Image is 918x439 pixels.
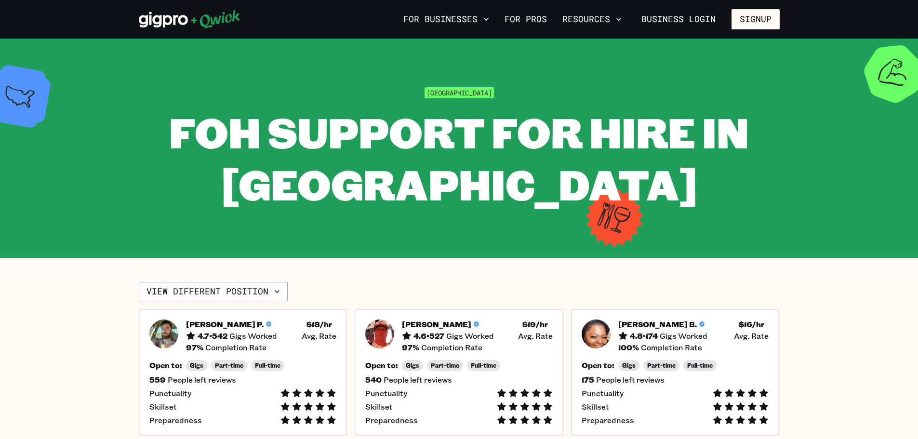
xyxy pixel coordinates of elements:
[384,375,452,385] span: People left reviews
[302,331,336,341] span: Avg. Rate
[186,343,203,352] h5: 97 %
[355,309,563,436] button: Pro headshot[PERSON_NAME]4.6•527Gigs Worked$19/hr Avg. Rate97%Completion RateOpen to:GigsPart-tim...
[190,362,203,369] span: Gigs
[618,343,639,352] h5: 100 %
[647,362,676,369] span: Part-time
[402,319,471,329] h5: [PERSON_NAME]
[149,375,166,385] h5: 559
[446,331,494,341] span: Gigs Worked
[149,319,178,348] img: Pro headshot
[618,319,697,329] h5: [PERSON_NAME] B.
[582,319,611,348] img: Pro headshot
[739,319,764,329] h5: $ 16 /hr
[365,415,418,425] span: Preparedness
[471,362,496,369] span: Full-time
[365,402,393,412] span: Skillset
[732,9,780,29] button: Signup
[168,375,236,385] span: People left reviews
[406,362,419,369] span: Gigs
[215,362,243,369] span: Part-time
[149,388,191,398] span: Punctuality
[413,331,444,341] h5: 4.6 • 527
[582,402,609,412] span: Skillset
[365,388,407,398] span: Punctuality
[229,331,277,341] span: Gigs Worked
[660,331,707,341] span: Gigs Worked
[571,309,780,436] button: Pro headshot[PERSON_NAME] B.4.8•174Gigs Worked$16/hr Avg. Rate100%Completion RateOpen to:GigsPart...
[205,343,266,352] span: Completion Rate
[169,104,749,212] span: FOH Support for Hire in [GEOGRAPHIC_DATA]
[186,319,264,329] h5: [PERSON_NAME] P.
[633,9,724,29] a: Business Login
[198,331,227,341] h5: 4.7 • 542
[582,375,594,385] h5: 175
[641,343,702,352] span: Completion Rate
[149,402,177,412] span: Skillset
[582,388,624,398] span: Punctuality
[501,11,551,27] a: For Pros
[582,415,634,425] span: Preparedness
[687,362,713,369] span: Full-time
[582,360,614,370] h5: Open to:
[630,331,658,341] h5: 4.8 • 174
[734,331,769,341] span: Avg. Rate
[622,362,636,369] span: Gigs
[596,375,665,385] span: People left reviews
[421,343,482,352] span: Completion Rate
[365,319,394,348] img: Pro headshot
[139,309,347,436] button: Pro headshot[PERSON_NAME] P.4.7•542Gigs Worked$18/hr Avg. Rate97%Completion RateOpen to:GigsPart-...
[139,282,288,301] button: View different position
[431,362,459,369] span: Part-time
[425,87,494,98] span: [GEOGRAPHIC_DATA]
[365,360,398,370] h5: Open to:
[149,360,182,370] h5: Open to:
[559,11,625,27] button: Resources
[399,11,493,27] button: For Businesses
[522,319,548,329] h5: $ 19 /hr
[149,415,202,425] span: Preparedness
[518,331,553,341] span: Avg. Rate
[306,319,332,329] h5: $ 18 /hr
[402,343,419,352] h5: 97 %
[255,362,280,369] span: Full-time
[365,375,382,385] h5: 540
